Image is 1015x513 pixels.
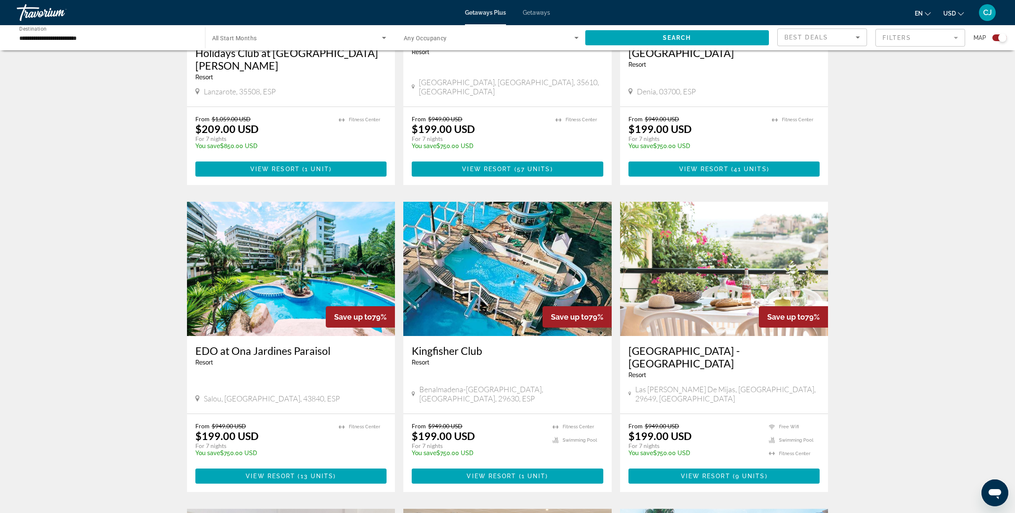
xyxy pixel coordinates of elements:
span: You save [628,450,653,456]
a: Travorium [17,2,101,23]
span: 57 units [517,166,550,172]
span: Free Wifi [779,424,799,430]
img: ii_cjp1.jpg [187,202,395,336]
span: View Resort [679,166,729,172]
span: Swimming Pool [563,437,597,443]
span: Any Occupancy [404,35,447,42]
span: ( ) [300,166,332,172]
button: View Resort(57 units) [412,161,603,177]
span: You save [195,143,220,149]
span: View Resort [681,473,730,479]
span: From [195,422,210,430]
span: USD [943,10,956,17]
span: 1 unit [305,166,329,172]
span: View Resort [250,166,300,172]
span: Resort [412,49,429,55]
span: Map [973,32,986,44]
button: Search [585,30,769,45]
button: Change language [915,7,931,19]
span: Fitness Center [563,424,594,430]
p: For 7 nights [628,135,764,143]
p: $750.00 USD [412,450,544,456]
p: For 7 nights [412,442,544,450]
span: ( ) [511,166,553,172]
a: EDO at Ona Jardines Paraisol [195,344,387,357]
span: You save [628,143,653,149]
img: ii_kfc1.jpg [403,202,612,336]
p: $750.00 USD [195,450,331,456]
span: 1 unit [522,473,546,479]
span: Resort [628,61,646,68]
span: From [628,422,643,430]
span: From [628,115,643,122]
span: View Resort [462,166,511,172]
p: $750.00 USD [412,143,547,149]
a: Kingfisher Club [412,344,603,357]
button: User Menu [976,4,998,21]
span: 13 units [301,473,334,479]
span: ( ) [295,473,336,479]
p: $750.00 USD [628,450,761,456]
span: 41 units [734,166,767,172]
span: $949.00 USD [428,115,462,122]
span: $1,059.00 USD [212,115,251,122]
span: Save up to [767,312,805,321]
a: Getaways [523,9,550,16]
button: View Resort(13 units) [195,469,387,484]
span: Resort [412,359,429,366]
span: Fitness Center [782,117,813,122]
p: $199.00 USD [412,122,475,135]
span: View Resort [246,473,295,479]
button: View Resort(1 unit) [412,469,603,484]
p: $199.00 USD [195,430,259,442]
p: $750.00 USD [628,143,764,149]
span: $949.00 USD [428,422,462,430]
span: From [412,422,426,430]
span: $949.00 USD [645,115,679,122]
button: Filter [875,29,965,47]
button: View Resort(1 unit) [195,161,387,177]
span: Fitness Center [349,117,380,122]
p: $199.00 USD [628,430,692,442]
p: $850.00 USD [195,143,331,149]
p: $209.00 USD [195,122,259,135]
p: For 7 nights [195,442,331,450]
span: Resort [628,372,646,378]
span: [GEOGRAPHIC_DATA], [GEOGRAPHIC_DATA], 35610, [GEOGRAPHIC_DATA] [419,78,603,96]
div: 79% [543,306,612,328]
button: Change currency [943,7,964,19]
span: All Start Months [212,35,257,42]
a: Oasis [PERSON_NAME] Club and Grand Holidays Club at [GEOGRAPHIC_DATA][PERSON_NAME] [195,34,387,72]
div: 79% [326,306,395,328]
span: Save up to [334,312,372,321]
span: ( ) [730,473,768,479]
span: Lanzarote, 35508, ESP [204,87,276,96]
button: View Resort(41 units) [628,161,820,177]
p: For 7 nights [412,135,547,143]
p: $199.00 USD [628,122,692,135]
button: View Resort(9 units) [628,469,820,484]
span: Save up to [551,312,589,321]
span: $949.00 USD [212,422,246,430]
span: You save [195,450,220,456]
span: Salou, [GEOGRAPHIC_DATA], 43840, ESP [204,394,340,403]
span: Benalmadena-[GEOGRAPHIC_DATA], [GEOGRAPHIC_DATA], 29630, ESP [419,385,603,403]
span: Destination [19,26,47,31]
span: Best Deals [784,34,828,41]
span: en [915,10,923,17]
mat-select: Sort by [784,32,860,42]
span: Fitness Center [779,451,810,456]
a: Getaways Plus [465,9,506,16]
span: View Resort [467,473,516,479]
p: $199.00 USD [412,430,475,442]
iframe: Button to launch messaging window [981,479,1008,506]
